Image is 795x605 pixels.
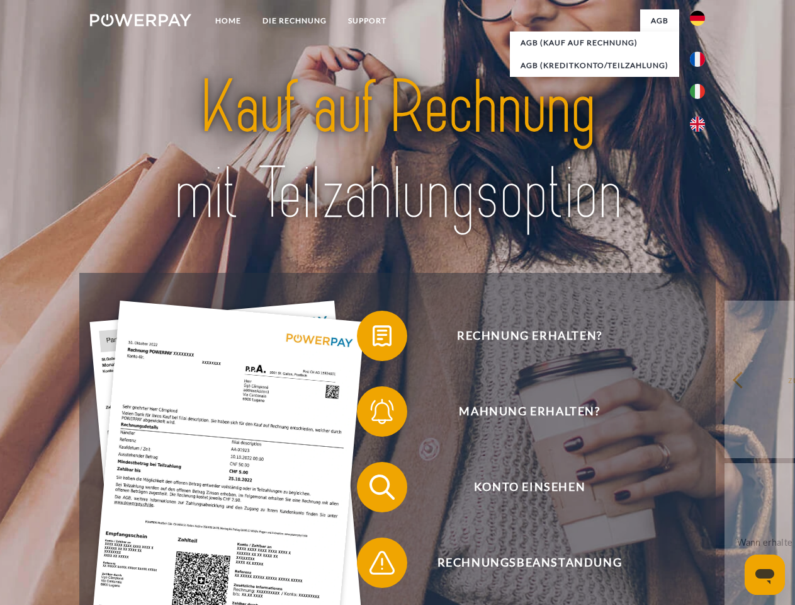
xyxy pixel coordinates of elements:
[357,538,684,588] button: Rechnungsbeanstandung
[375,462,684,512] span: Konto einsehen
[90,14,191,26] img: logo-powerpay-white.svg
[357,386,684,437] button: Mahnung erhalten?
[640,9,679,32] a: agb
[366,471,398,503] img: qb_search.svg
[690,52,705,67] img: fr
[375,386,684,437] span: Mahnung erhalten?
[120,60,675,241] img: title-powerpay_de.svg
[357,311,684,361] button: Rechnung erhalten?
[690,117,705,132] img: en
[205,9,252,32] a: Home
[366,396,398,427] img: qb_bell.svg
[366,320,398,352] img: qb_bill.svg
[745,555,785,595] iframe: Schaltfläche zum Öffnen des Messaging-Fensters
[337,9,397,32] a: SUPPORT
[357,462,684,512] button: Konto einsehen
[375,311,684,361] span: Rechnung erhalten?
[252,9,337,32] a: DIE RECHNUNG
[510,32,679,54] a: AGB (Kauf auf Rechnung)
[690,11,705,26] img: de
[690,84,705,99] img: it
[375,538,684,588] span: Rechnungsbeanstandung
[366,547,398,579] img: qb_warning.svg
[510,54,679,77] a: AGB (Kreditkonto/Teilzahlung)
